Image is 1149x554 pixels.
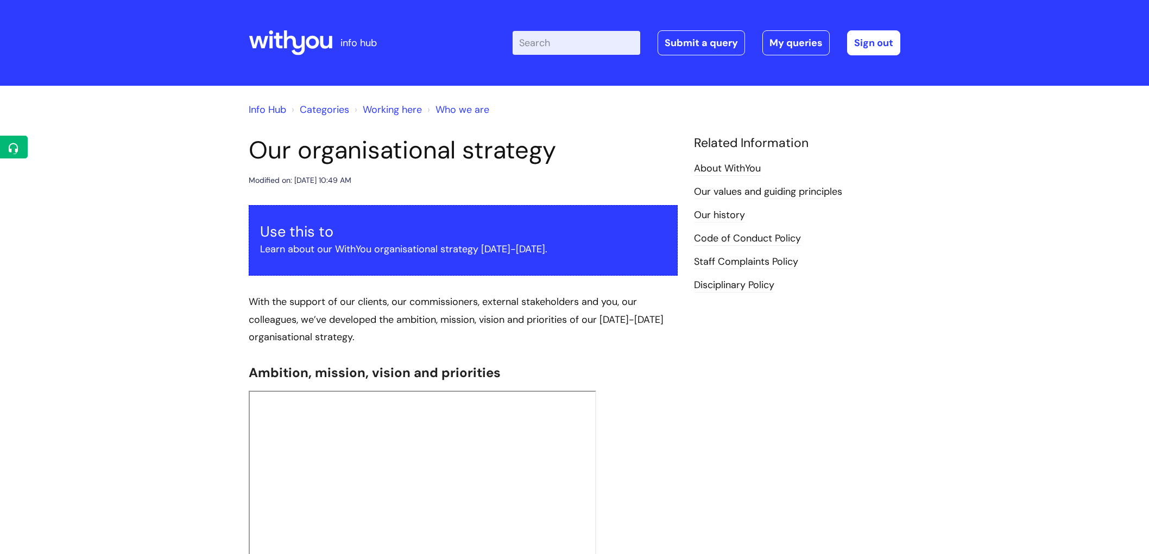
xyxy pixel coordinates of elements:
a: Our history [694,208,745,222]
a: About WithYou [694,162,761,176]
h1: Our organisational strategy [249,136,678,165]
a: Sign out [847,30,900,55]
p: info hub [340,34,377,52]
a: Working here [363,103,422,116]
a: Info Hub [249,103,286,116]
p: With the support of our clients, our commissioners, external stakeholders and you, our colleagues... [249,293,678,346]
li: Solution home [289,101,349,118]
li: Working here [352,101,422,118]
a: Who we are [435,103,489,116]
span: Ambition, mission, vision and priorities [249,364,501,381]
h4: Related Information [694,136,900,151]
div: | - [513,30,900,55]
p: Learn about our WithYou organisational strategy [DATE]-[DATE]. [260,240,666,258]
a: Our values and guiding principles [694,185,842,199]
a: Categories [300,103,349,116]
a: My queries [762,30,830,55]
a: Code of Conduct Policy [694,232,801,246]
div: Modified on: [DATE] 10:49 AM [249,174,351,187]
li: Who we are [425,101,489,118]
a: Submit a query [658,30,745,55]
a: Disciplinary Policy [694,278,774,292]
input: Search [513,31,640,55]
h3: Use this to [260,223,666,240]
a: Staff Complaints Policy [694,255,798,269]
